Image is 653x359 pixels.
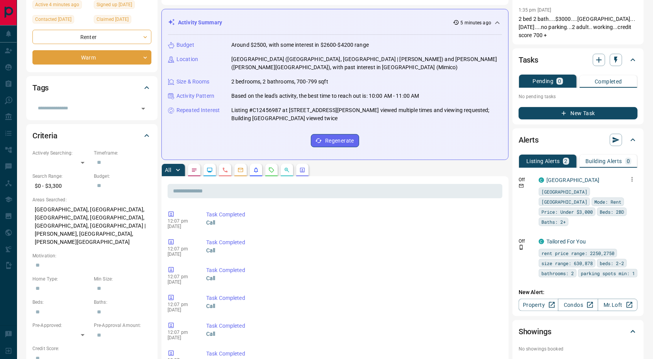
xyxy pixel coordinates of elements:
span: Price: Under $3,000 [541,208,593,216]
button: New Task [519,107,638,119]
p: Call [206,219,499,227]
span: Mode: Rent [594,198,621,206]
div: Tue Jun 18 2024 [32,15,90,26]
p: Repeated Interest [176,106,220,114]
p: Around $2500, with some interest in $2600-$4200 range [231,41,369,49]
svg: Agent Actions [299,167,305,173]
p: 0 [558,78,561,84]
a: Mr.Loft [598,299,638,311]
p: Home Type: [32,276,90,282]
p: Baths: [94,299,151,306]
svg: Email [519,183,524,189]
div: Showings [519,322,638,341]
p: 2 [565,158,568,164]
p: Areas Searched: [32,196,151,203]
p: Actively Searching: [32,150,90,157]
p: 1:35 pm [DATE] [519,7,551,13]
p: 12:07 pm [168,274,195,279]
p: Task Completed [206,211,499,219]
a: Tailored For You [546,238,586,245]
p: Beds: [32,299,90,306]
span: [GEOGRAPHIC_DATA] [541,198,587,206]
p: Pre-Approval Amount: [94,322,151,329]
div: condos.ca [539,177,544,183]
p: Activity Pattern [176,92,214,100]
h2: Alerts [519,134,539,146]
p: [GEOGRAPHIC_DATA], [GEOGRAPHIC_DATA], [GEOGRAPHIC_DATA], [GEOGRAPHIC_DATA], [GEOGRAPHIC_DATA], [G... [32,203,151,248]
p: 5 minutes ago [461,19,491,26]
p: Off [519,238,534,245]
a: [GEOGRAPHIC_DATA] [546,177,599,183]
p: Motivation: [32,252,151,259]
p: [DATE] [168,307,195,313]
p: Location [176,55,198,63]
svg: Requests [268,167,275,173]
div: Wed Aug 09 2023 [94,0,151,11]
p: Activity Summary [178,19,222,27]
p: 2 bedrooms, 2 bathrooms, 700-799 sqft [231,78,328,86]
p: No showings booked [519,345,638,352]
div: Tue Oct 14 2025 [32,0,90,11]
p: Pending [533,78,553,84]
h2: Criteria [32,129,58,142]
h2: Showings [519,325,551,338]
svg: Lead Browsing Activity [207,167,213,173]
p: Call [206,302,499,310]
span: rent price range: 2250,2750 [541,249,614,257]
p: Call [206,274,499,282]
a: Condos [558,299,598,311]
div: Activity Summary5 minutes ago [168,15,502,30]
div: Warm [32,50,151,65]
p: Budget: [94,173,151,180]
p: Call [206,330,499,338]
span: Signed up [DATE] [97,1,132,9]
svg: Emails [237,167,244,173]
p: Completed [595,79,622,84]
button: Open [138,103,149,114]
div: Fri Nov 10 2023 [94,15,151,26]
p: 12:07 pm [168,330,195,335]
span: parking spots min: 1 [581,269,635,277]
svg: Notes [191,167,197,173]
p: Pre-Approved: [32,322,90,329]
span: Beds: 2BD [600,208,624,216]
svg: Opportunities [284,167,290,173]
span: [GEOGRAPHIC_DATA] [541,188,587,196]
p: Listing Alerts [526,158,560,164]
p: Task Completed [206,238,499,247]
div: Alerts [519,131,638,149]
span: Active 4 minutes ago [35,1,79,9]
div: Renter [32,30,151,44]
div: Tasks [519,51,638,69]
p: $0 - $3,300 [32,180,90,192]
div: Criteria [32,126,151,145]
p: Building Alerts [585,158,622,164]
span: beds: 2-2 [600,259,624,267]
p: New Alert: [519,288,638,296]
p: Budget [176,41,194,49]
p: Listing #C12456987 at [STREET_ADDRESS][PERSON_NAME] viewed multiple times and viewing requested; ... [231,106,502,123]
p: [DATE] [168,252,195,257]
svg: Calls [222,167,228,173]
span: bathrooms: 2 [541,269,574,277]
p: [DATE] [168,224,195,229]
p: All [165,167,171,173]
p: [DATE] [168,279,195,285]
p: Off [519,176,534,183]
p: Min Size: [94,276,151,282]
span: Contacted [DATE] [35,15,71,23]
p: 12:07 pm [168,246,195,252]
p: [GEOGRAPHIC_DATA] ([GEOGRAPHIC_DATA], [GEOGRAPHIC_DATA] | [PERSON_NAME]) and [PERSON_NAME] ([PERS... [231,55,502,71]
p: Task Completed [206,350,499,358]
div: Tags [32,78,151,97]
h2: Tags [32,82,49,94]
svg: Push Notification Only [519,245,524,250]
p: Task Completed [206,294,499,302]
p: 12:07 pm [168,302,195,307]
p: Task Completed [206,266,499,274]
svg: Listing Alerts [253,167,259,173]
p: 2 bed 2 bath....$3000....[GEOGRAPHIC_DATA]...[DATE]....no parking...2 adult.. working...credit sc... [519,15,638,39]
span: Claimed [DATE] [97,15,129,23]
p: No pending tasks [519,91,638,102]
p: [DATE] [168,335,195,340]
